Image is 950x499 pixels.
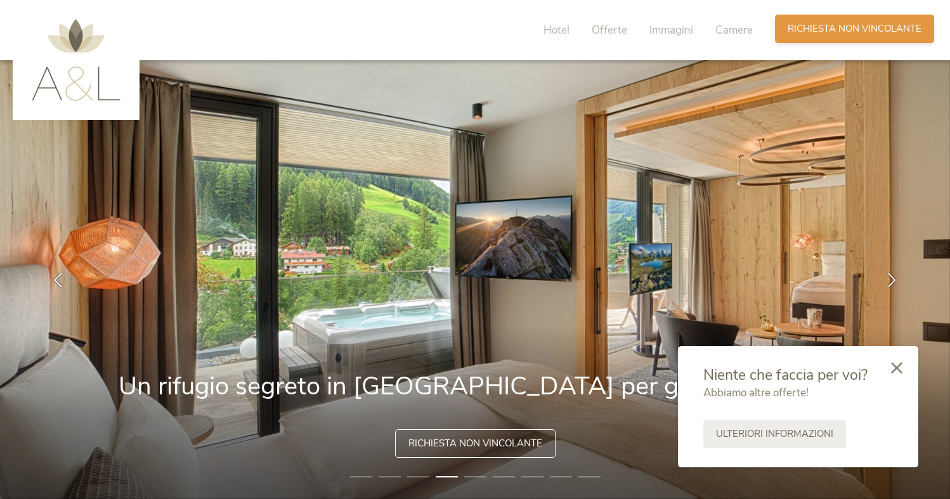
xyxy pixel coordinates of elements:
img: AMONTI & LUNARIS Wellnessresort [32,19,120,101]
span: Richiesta non vincolante [788,22,921,36]
span: Camere [715,23,753,37]
span: Hotel [543,23,569,37]
span: Offerte [592,23,627,37]
span: Richiesta non vincolante [408,437,542,450]
a: Ulteriori informazioni [703,420,846,448]
span: Niente che faccia per voi? [703,365,868,385]
span: Abbiamo altre offerte! [703,386,809,400]
span: Ulteriori informazioni [716,427,833,441]
span: Immagini [649,23,693,37]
